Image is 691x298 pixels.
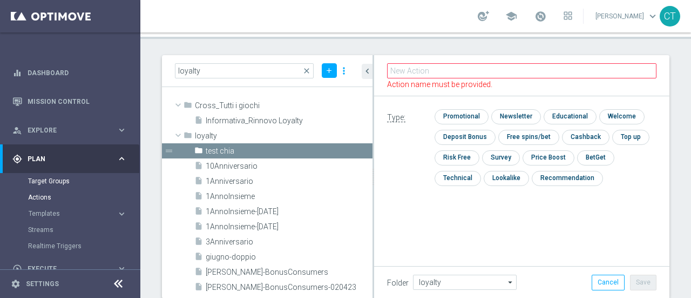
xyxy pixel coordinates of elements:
div: Dashboard [12,58,127,87]
span: Informativa_Rinnovo Loyalty [206,116,372,125]
span: Loy-BonusConsumers [206,268,372,277]
i: insert_drive_file [194,161,203,174]
div: Mission Control [12,87,127,116]
div: Templates [29,210,117,217]
a: Streams [28,226,112,234]
span: Execute [28,266,117,272]
span: test chia [206,147,372,156]
i: folder [184,131,192,143]
div: Templates [28,206,139,222]
i: chevron_left [362,66,372,76]
button: Save [630,275,656,290]
span: Plan [28,156,117,162]
i: insert_drive_file [194,267,203,280]
i: insert_drive_file [194,237,203,249]
input: Quick find action or folder [175,63,314,78]
span: loyalty [195,131,372,141]
i: folder [194,146,203,158]
span: 1AnnoInsieme-apr23 [206,207,372,216]
span: Loy-BonusConsumers-020423 [206,283,372,292]
span: school [505,10,517,22]
i: keyboard_arrow_right [117,263,127,274]
input: New Action [387,63,656,78]
i: insert_drive_file [194,116,203,128]
span: 1AnnoInsieme [206,192,372,201]
span: giugno-doppio [206,253,372,262]
button: add [322,63,337,78]
i: folder [184,101,192,113]
a: [PERSON_NAME]keyboard_arrow_down [594,8,660,24]
a: Dashboard [28,58,127,87]
span: Action name must be provided. [387,80,492,89]
div: Realtime Triggers [28,238,139,254]
i: insert_drive_file [194,191,203,204]
button: Mission Control [12,97,127,106]
span: 10Anniversario [206,162,372,171]
i: equalizer [12,68,22,78]
i: insert_drive_file [194,282,203,295]
i: gps_fixed [12,154,22,164]
i: add [325,67,333,75]
i: play_circle_outline [12,264,22,274]
i: keyboard_arrow_right [117,209,127,219]
i: arrow_drop_down [505,275,516,289]
button: equalizer Dashboard [12,69,127,77]
span: 3Anniversario [206,237,372,247]
i: more_vert [338,63,349,78]
i: insert_drive_file [194,176,203,189]
i: insert_drive_file [194,252,203,264]
div: Streams [28,222,139,238]
button: Templates keyboard_arrow_right [28,209,127,218]
div: Target Groups [28,173,139,189]
div: Explore [12,125,117,135]
span: 1AnnoInsieme-mag23 [206,222,372,231]
button: play_circle_outline Execute keyboard_arrow_right [12,264,127,273]
button: Cancel [592,275,625,290]
span: Type: [387,113,405,122]
a: Mission Control [28,87,127,116]
div: Plan [12,154,117,164]
div: Execute [12,264,117,274]
span: Cross_Tutti i giochi [195,101,372,110]
label: Folder [387,279,409,288]
a: Actions [28,193,112,202]
i: keyboard_arrow_right [117,125,127,135]
button: gps_fixed Plan keyboard_arrow_right [12,155,127,163]
div: CT [660,6,680,27]
i: insert_drive_file [194,222,203,234]
a: Target Groups [28,177,112,186]
i: keyboard_arrow_right [117,154,127,164]
a: Settings [26,281,59,287]
span: 1Anniversario [206,177,372,186]
i: settings [11,279,21,289]
a: Realtime Triggers [28,242,112,250]
button: person_search Explore keyboard_arrow_right [12,126,127,135]
span: Templates [29,210,106,217]
span: keyboard_arrow_down [647,10,659,22]
span: close [302,67,311,75]
div: Actions [28,189,139,206]
button: chevron_left [362,64,372,79]
i: insert_drive_file [194,207,203,219]
i: person_search [12,125,22,135]
span: Explore [28,127,117,134]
